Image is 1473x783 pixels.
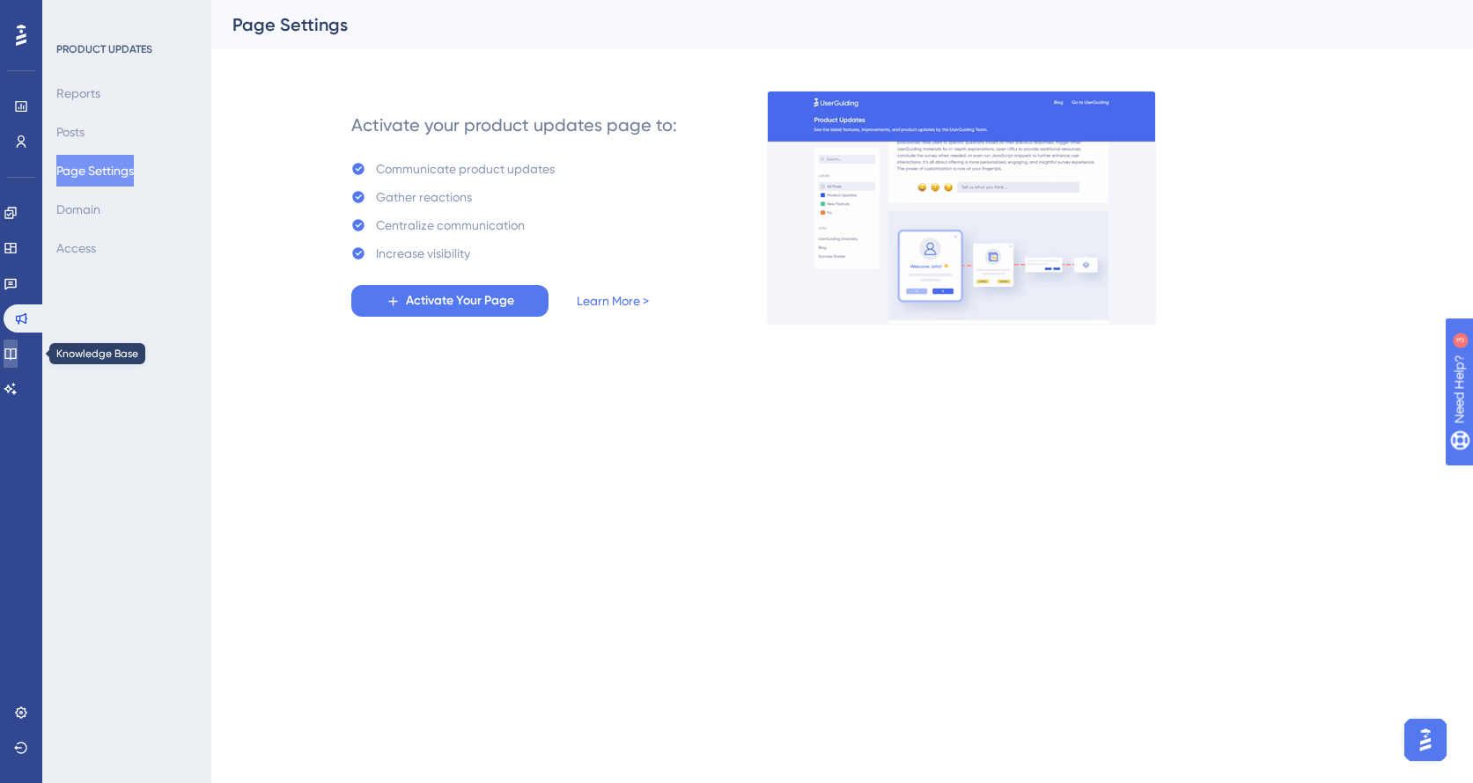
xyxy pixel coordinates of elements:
button: Domain [56,194,100,225]
div: Activate your product updates page to: [351,113,677,137]
div: 3 [122,9,128,23]
img: 253145e29d1258e126a18a92d52e03bb.gif [767,91,1156,325]
iframe: UserGuiding AI Assistant Launcher [1399,713,1452,766]
div: Increase visibility [376,243,470,264]
div: Centralize communication [376,215,525,236]
button: Posts [56,116,85,148]
a: Learn More > [577,290,649,311]
div: Communicate product updates [376,158,555,179]
div: PRODUCT UPDATES [56,42,152,56]
button: Page Settings [56,155,134,187]
button: Access [56,232,96,264]
span: Need Help? [41,4,110,26]
button: Reports [56,77,100,109]
span: Activate Your Page [406,290,514,311]
div: Page Settings [232,12,1408,37]
button: Activate Your Page [351,285,549,317]
div: Gather reactions [376,187,472,208]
